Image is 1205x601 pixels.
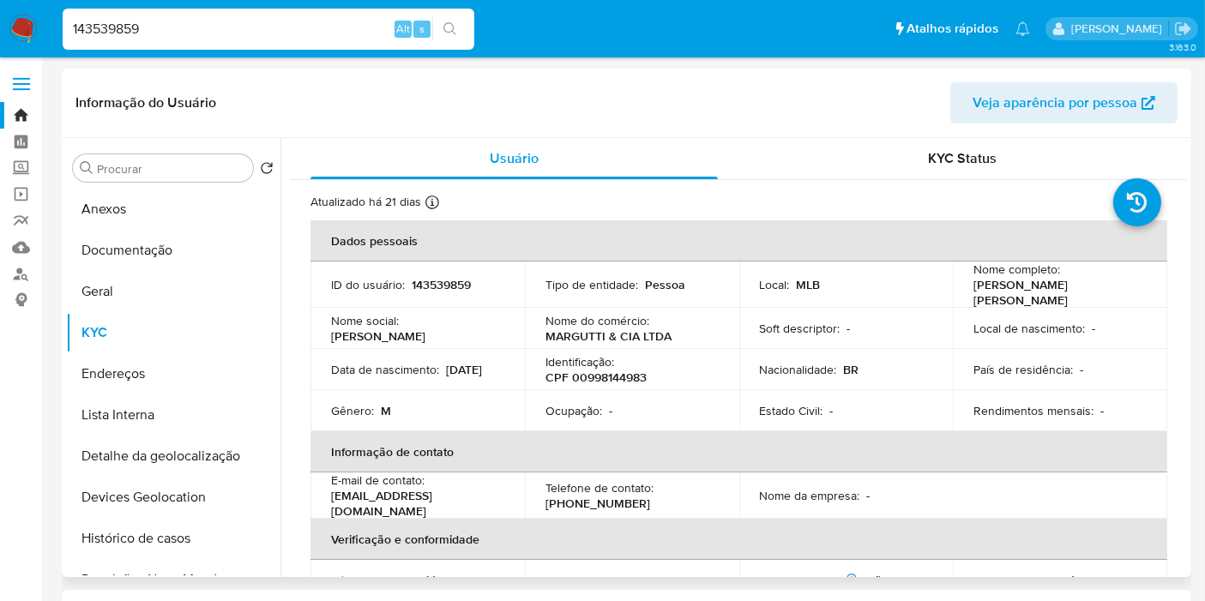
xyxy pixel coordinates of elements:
[1071,21,1168,37] p: leticia.merlin@mercadolivre.com
[867,573,889,588] p: Não
[63,18,474,40] input: Pesquise usuários ou casos...
[545,370,647,385] p: CPF 00998144983
[409,573,449,588] p: verified
[545,480,654,496] p: Telefone de contato :
[381,403,391,418] p: M
[331,403,374,418] p: Gênero :
[1100,403,1104,418] p: -
[66,518,280,559] button: Histórico de casos
[331,277,405,292] p: ID do usuário :
[1117,573,1120,588] p: -
[830,403,834,418] p: -
[973,403,1094,418] p: Rendimentos mensais :
[847,321,851,336] p: -
[760,362,837,377] p: Nacionalidade :
[97,161,246,177] input: Procurar
[545,328,672,344] p: MARGUTTI & CIA LTDA
[66,189,280,230] button: Anexos
[80,161,93,175] button: Procurar
[490,148,539,168] span: Usuário
[331,472,425,488] p: E-mail de contato :
[973,277,1140,308] p: [PERSON_NAME] [PERSON_NAME]
[545,573,635,588] p: Sujeito obrigado :
[760,488,860,503] p: Nome da empresa :
[396,21,410,37] span: Alt
[310,220,1167,261] th: Dados pessoais
[1015,21,1030,36] a: Notificações
[66,353,280,394] button: Endereços
[844,362,859,377] p: BR
[260,161,274,180] button: Retornar ao pedido padrão
[973,261,1060,277] p: Nome completo :
[973,573,1110,588] p: Tipo de Confirmação PEP :
[1174,20,1192,38] a: Sair
[973,321,1085,336] p: Local de nascimento :
[760,573,860,588] p: PEP confirmado :
[66,271,280,312] button: Geral
[432,17,467,41] button: search-icon
[1092,321,1095,336] p: -
[545,496,650,511] p: [PHONE_NUMBER]
[1080,362,1083,377] p: -
[642,573,645,588] p: -
[310,194,421,210] p: Atualizado há 21 dias
[907,20,998,38] span: Atalhos rápidos
[66,394,280,436] button: Lista Interna
[419,21,425,37] span: s
[331,488,497,519] p: [EMAIL_ADDRESS][DOMAIN_NAME]
[66,477,280,518] button: Devices Geolocation
[950,82,1178,123] button: Veja aparência por pessoa
[331,573,402,588] p: Nível de KYC :
[331,313,399,328] p: Nome social :
[545,277,638,292] p: Tipo de entidade :
[412,277,471,292] p: 143539859
[867,488,871,503] p: -
[331,362,439,377] p: Data de nascimento :
[66,559,280,600] button: Restrições Novo Mundo
[66,230,280,271] button: Documentação
[545,354,614,370] p: Identificação :
[545,313,649,328] p: Nome do comércio :
[760,321,840,336] p: Soft descriptor :
[75,94,216,111] h1: Informação do Usuário
[545,403,602,418] p: Ocupação :
[310,431,1167,472] th: Informação de contato
[760,277,790,292] p: Local :
[446,362,482,377] p: [DATE]
[331,328,425,344] p: [PERSON_NAME]
[973,362,1073,377] p: País de residência :
[760,403,823,418] p: Estado Civil :
[929,148,997,168] span: KYC Status
[797,277,821,292] p: MLB
[66,312,280,353] button: KYC
[645,277,685,292] p: Pessoa
[609,403,612,418] p: -
[310,519,1167,560] th: Verificação e conformidade
[973,82,1137,123] span: Veja aparência por pessoa
[66,436,280,477] button: Detalhe da geolocalização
